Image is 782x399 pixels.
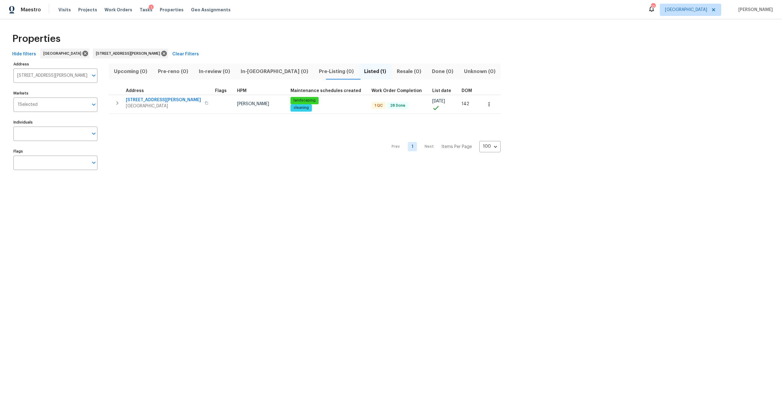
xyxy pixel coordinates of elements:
button: Open [90,158,98,167]
button: Open [90,100,98,109]
span: [STREET_ADDRESS][PERSON_NAME] [96,50,163,57]
span: [GEOGRAPHIC_DATA] [665,7,707,13]
span: Properties [12,36,60,42]
span: [STREET_ADDRESS][PERSON_NAME] [126,97,201,103]
div: 1 [149,5,154,11]
span: Flags [215,89,227,93]
label: Individuals [13,120,97,124]
div: 12 [651,4,655,10]
span: Pre-reno (0) [156,67,190,76]
span: In-[GEOGRAPHIC_DATA] (0) [239,67,310,76]
nav: Pagination Navigation [386,117,501,176]
span: cleaning [291,105,311,110]
span: Resale (0) [395,67,423,76]
button: Open [90,129,98,138]
span: Maestro [21,7,41,13]
span: 1 Selected [18,102,38,107]
span: 1 QC [372,103,385,108]
span: Done (0) [430,67,455,76]
span: [PERSON_NAME] [237,102,269,106]
span: Visits [58,7,71,13]
a: Goto page 1 [408,142,417,151]
div: [GEOGRAPHIC_DATA] [40,49,89,58]
span: landscaping [291,98,318,103]
span: Work Order Completion [371,89,422,93]
span: Geo Assignments [191,7,231,13]
div: 100 [479,139,501,154]
span: Work Orders [104,7,132,13]
span: Properties [160,7,184,13]
div: [STREET_ADDRESS][PERSON_NAME] [93,49,168,58]
span: Hide filters [12,50,36,58]
p: Items Per Page [441,144,472,150]
button: Open [90,71,98,80]
button: Clear Filters [170,49,201,60]
span: Projects [78,7,97,13]
label: Address [13,62,97,66]
label: Markets [13,91,97,95]
span: DOM [462,89,472,93]
span: [PERSON_NAME] [736,7,773,13]
span: Upcoming (0) [112,67,149,76]
span: Listed (1) [363,67,388,76]
span: Maintenance schedules created [291,89,361,93]
span: List date [432,89,451,93]
span: 142 [462,102,469,106]
span: [GEOGRAPHIC_DATA] [126,103,201,109]
label: Flags [13,150,97,153]
span: Tasks [140,8,152,12]
span: [DATE] [432,99,445,103]
span: Address [126,89,144,93]
span: Clear Filters [172,50,199,58]
span: Unknown (0) [462,67,497,76]
span: HPM [237,89,247,93]
span: [GEOGRAPHIC_DATA] [43,50,84,57]
span: Pre-Listing (0) [317,67,355,76]
button: Hide filters [10,49,38,60]
span: In-review (0) [197,67,232,76]
span: 28 Done [388,103,408,108]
